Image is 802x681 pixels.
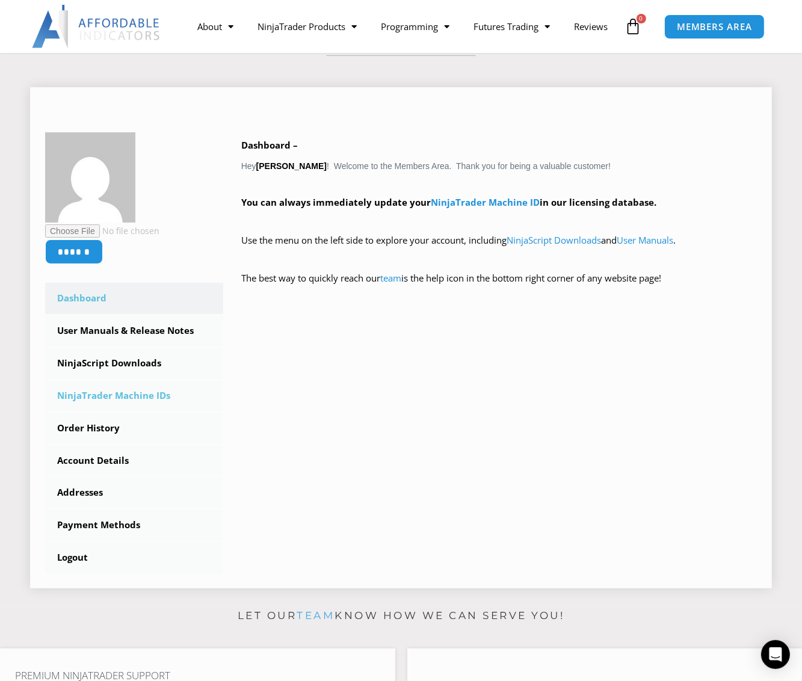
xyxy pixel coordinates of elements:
[562,13,620,40] a: Reviews
[32,5,161,48] img: LogoAI | Affordable Indicators – NinjaTrader
[245,13,369,40] a: NinjaTrader Products
[45,283,223,573] nav: Account pages
[241,137,757,304] div: Hey ! Welcome to the Members Area. Thank you for being a valuable customer!
[45,283,223,314] a: Dashboard
[380,272,401,284] a: team
[241,196,656,208] strong: You can always immediately update your in our licensing database.
[461,13,562,40] a: Futures Trading
[45,132,135,223] img: 7518402225960ec45b13cc9a2883d69ea75dbb1890f2e355b869198bf1abfa91
[45,542,223,573] a: Logout
[664,14,765,39] a: MEMBERS AREA
[256,161,327,171] strong: [PERSON_NAME]
[45,348,223,379] a: NinjaScript Downloads
[45,315,223,347] a: User Manuals & Release Notes
[677,22,752,31] span: MEMBERS AREA
[607,9,660,44] a: 0
[45,510,223,541] a: Payment Methods
[761,640,790,669] div: Open Intercom Messenger
[297,609,335,621] a: team
[45,445,223,476] a: Account Details
[185,13,245,40] a: About
[45,413,223,444] a: Order History
[185,13,622,40] nav: Menu
[507,234,601,246] a: NinjaScript Downloads
[241,139,298,151] b: Dashboard –
[241,232,757,266] p: Use the menu on the left side to explore your account, including and .
[617,234,673,246] a: User Manuals
[369,13,461,40] a: Programming
[241,270,757,304] p: The best way to quickly reach our is the help icon in the bottom right corner of any website page!
[45,380,223,411] a: NinjaTrader Machine IDs
[431,196,540,208] a: NinjaTrader Machine ID
[637,14,646,23] span: 0
[45,477,223,508] a: Addresses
